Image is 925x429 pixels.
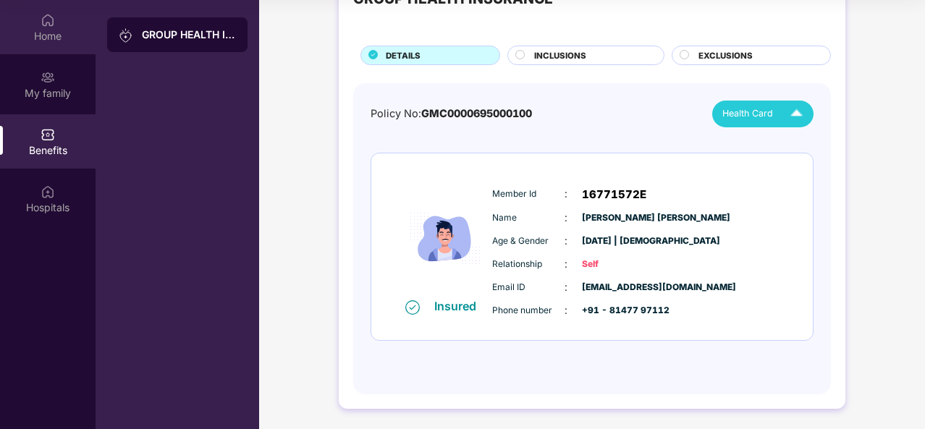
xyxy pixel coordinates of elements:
span: GMC0000695000100 [421,107,532,119]
span: Phone number [492,304,565,318]
span: DETAILS [386,49,421,62]
span: : [565,186,567,202]
span: Self [582,258,654,271]
span: EXCLUSIONS [698,49,753,62]
button: Health Card [712,101,814,127]
span: [EMAIL_ADDRESS][DOMAIN_NAME] [582,281,654,294]
span: +91 - 81477 97112 [582,304,654,318]
span: 16771572E [582,186,646,203]
span: Age & Gender [492,234,565,248]
img: svg+xml;base64,PHN2ZyBpZD0iSG9zcGl0YWxzIiB4bWxucz0iaHR0cDovL3d3dy53My5vcmcvMjAwMC9zdmciIHdpZHRoPS... [41,184,55,199]
span: [DATE] | [DEMOGRAPHIC_DATA] [582,234,654,248]
img: svg+xml;base64,PHN2ZyB3aWR0aD0iMjAiIGhlaWdodD0iMjAiIHZpZXdCb3g9IjAgMCAyMCAyMCIgZmlsbD0ibm9uZSIgeG... [41,70,55,85]
span: : [565,302,567,318]
span: : [565,210,567,226]
img: svg+xml;base64,PHN2ZyBpZD0iQmVuZWZpdHMiIHhtbG5zPSJodHRwOi8vd3d3LnczLm9yZy8yMDAwL3N2ZyIgd2lkdGg9Ij... [41,127,55,142]
img: icon [402,179,489,298]
div: Policy No: [371,106,532,122]
span: Name [492,211,565,225]
img: svg+xml;base64,PHN2ZyB3aWR0aD0iMjAiIGhlaWdodD0iMjAiIHZpZXdCb3g9IjAgMCAyMCAyMCIgZmlsbD0ibm9uZSIgeG... [119,28,133,43]
span: Relationship [492,258,565,271]
img: svg+xml;base64,PHN2ZyBpZD0iSG9tZSIgeG1sbnM9Imh0dHA6Ly93d3cudzMub3JnLzIwMDAvc3ZnIiB3aWR0aD0iMjAiIG... [41,13,55,27]
span: : [565,256,567,272]
span: Member Id [492,187,565,201]
span: : [565,233,567,249]
span: : [565,279,567,295]
span: INCLUSIONS [534,49,586,62]
span: Email ID [492,281,565,294]
img: svg+xml;base64,PHN2ZyB4bWxucz0iaHR0cDovL3d3dy53My5vcmcvMjAwMC9zdmciIHdpZHRoPSIxNiIgaGVpZ2h0PSIxNi... [405,300,420,315]
div: GROUP HEALTH INSURANCE [142,27,236,42]
img: Icuh8uwCUCF+XjCZyLQsAKiDCM9HiE6CMYmKQaPGkZKaA32CAAACiQcFBJY0IsAAAAASUVORK5CYII= [784,101,809,127]
span: Health Card [722,106,773,121]
span: [PERSON_NAME] [PERSON_NAME] [582,211,654,225]
div: Insured [434,299,485,313]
